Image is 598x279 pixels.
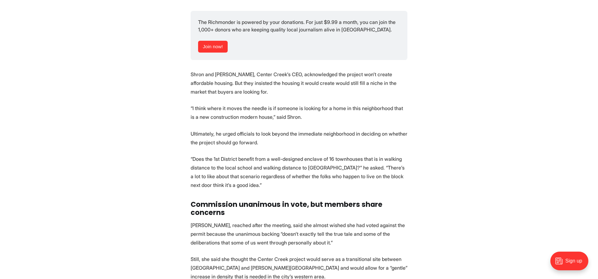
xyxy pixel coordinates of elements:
[191,129,407,147] p: Ultimately, he urged officials to look beyond the immediate neighborhood in deciding on whether t...
[191,104,407,121] p: “I think where it moves the needle is if someone is looking for a home in this neighborhood that ...
[198,41,228,53] a: Join now!
[545,249,598,279] iframe: portal-trigger
[191,70,407,96] p: Shron and [PERSON_NAME], Center Creek’s CEO, acknowledged the project won’t create affordable hou...
[191,155,407,189] p: “Does the 1st District benefit from a well-designed enclave of 16 townhouses that is in walking d...
[198,19,397,33] span: The Richmonder is powered by your donations. For just $9.99 a month, you can join the 1,000+ dono...
[191,221,407,247] p: [PERSON_NAME], reached after the meeting, said she almost wished she had voted against the permit...
[191,199,382,217] strong: Commission unanimous in vote, but members share concerns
